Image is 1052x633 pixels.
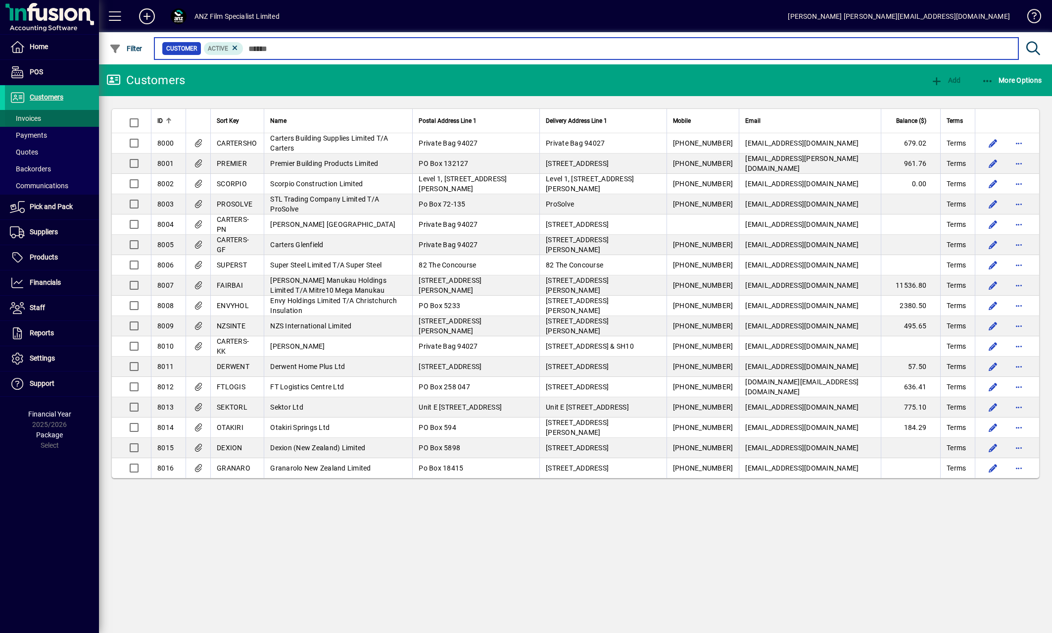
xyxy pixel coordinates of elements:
span: [STREET_ADDRESS] [546,159,609,167]
button: More options [1011,298,1027,314]
span: Name [270,115,287,126]
span: 8004 [157,220,174,228]
span: Support [30,379,54,387]
button: Edit [985,257,1001,273]
span: POS [30,68,43,76]
button: Edit [985,420,1001,435]
span: PO Box 132127 [419,159,468,167]
span: Quotes [10,148,38,156]
span: PO Box 258 047 [419,383,470,391]
td: 495.65 [881,316,940,336]
span: Terms [947,138,966,148]
span: ENVYHOL [217,302,249,310]
td: 2380.50 [881,296,940,316]
span: Terms [947,179,966,189]
span: [EMAIL_ADDRESS][DOMAIN_NAME] [745,220,859,228]
span: [EMAIL_ADDRESS][DOMAIN_NAME] [745,261,859,269]
span: SUPERST [217,261,247,269]
span: Settings [30,354,55,362]
span: [STREET_ADDRESS][PERSON_NAME] [546,317,609,335]
span: PO Box 5233 [419,302,460,310]
span: [STREET_ADDRESS][PERSON_NAME] [546,297,609,315]
span: Reports [30,329,54,337]
span: Home [30,43,48,51]
span: Scorpio Construction Limited [270,180,363,188]
span: Customer [166,44,197,53]
span: More Options [982,76,1042,84]
span: Customers [30,93,63,101]
span: DEXION [217,444,242,452]
button: More options [1011,338,1027,354]
mat-chip: Activation Status: Active [204,42,243,55]
span: 8002 [157,180,174,188]
span: 8012 [157,383,174,391]
a: Reports [5,321,99,346]
span: Package [36,431,63,439]
span: [EMAIL_ADDRESS][DOMAIN_NAME] [745,302,859,310]
span: [EMAIL_ADDRESS][DOMAIN_NAME] [745,403,859,411]
span: Carters Glenfield [270,241,323,249]
a: Payments [5,127,99,144]
span: CARTERSHO [217,139,257,147]
span: Filter [109,45,143,53]
button: More options [1011,216,1027,232]
span: [PERSON_NAME] Manukau Holdings Limited T/A Mitre10 Mega Manukau [270,276,386,294]
a: Products [5,245,99,270]
span: [PHONE_NUMBER] [673,281,733,289]
span: [STREET_ADDRESS][PERSON_NAME] [546,419,609,436]
span: Terms [947,463,966,473]
span: [PHONE_NUMBER] [673,322,733,330]
span: Carters Building Supplies Limited T/A Carters [270,134,388,152]
span: Po Box 18415 [419,464,463,472]
td: 636.41 [881,377,940,397]
span: Terms [947,362,966,371]
span: Backorders [10,165,51,173]
span: Invoices [10,114,41,122]
span: Unit E [STREET_ADDRESS] [546,403,629,411]
span: ProSolve [546,200,574,208]
span: PREMIER [217,159,247,167]
span: Email [745,115,761,126]
span: [EMAIL_ADDRESS][DOMAIN_NAME] [745,200,859,208]
button: More options [1011,196,1027,212]
button: Edit [985,440,1001,456]
span: FT Logistics Centre Ltd [270,383,344,391]
button: Edit [985,318,1001,334]
span: Communications [10,182,68,190]
span: [STREET_ADDRESS][PERSON_NAME] [546,236,609,254]
span: [PERSON_NAME] [270,342,325,350]
span: 8007 [157,281,174,289]
span: 8010 [157,342,174,350]
span: Unit E [STREET_ADDRESS] [419,403,502,411]
span: [DOMAIN_NAME][EMAIL_ADDRESS][DOMAIN_NAME] [745,378,859,396]
span: 8009 [157,322,174,330]
span: [PERSON_NAME] [GEOGRAPHIC_DATA] [270,220,395,228]
span: NZSINTE [217,322,245,330]
a: Support [5,371,99,396]
a: Home [5,35,99,59]
a: Communications [5,177,99,194]
span: GRANARO [217,464,250,472]
span: Terms [947,321,966,331]
span: [PHONE_NUMBER] [673,403,733,411]
span: Granarolo New Zealand Limited [270,464,371,472]
span: Level 1, [STREET_ADDRESS][PERSON_NAME] [419,175,507,193]
span: Private Bag 94027 [546,139,605,147]
span: Dexion (New Zealand) Limited [270,444,365,452]
a: POS [5,60,99,85]
button: Edit [985,237,1001,253]
span: Private Bag 94027 [419,342,478,350]
span: 8015 [157,444,174,452]
button: More options [1011,460,1027,476]
div: ANZ Film Specialist Limited [194,8,280,24]
span: Terms [947,443,966,453]
div: Mobile [673,115,733,126]
div: Email [745,115,875,126]
span: DERWENT [217,363,249,370]
span: [EMAIL_ADDRESS][DOMAIN_NAME] [745,423,859,431]
button: More options [1011,318,1027,334]
span: Suppliers [30,228,58,236]
a: Suppliers [5,220,99,245]
span: Products [30,253,58,261]
span: Terms [947,158,966,168]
